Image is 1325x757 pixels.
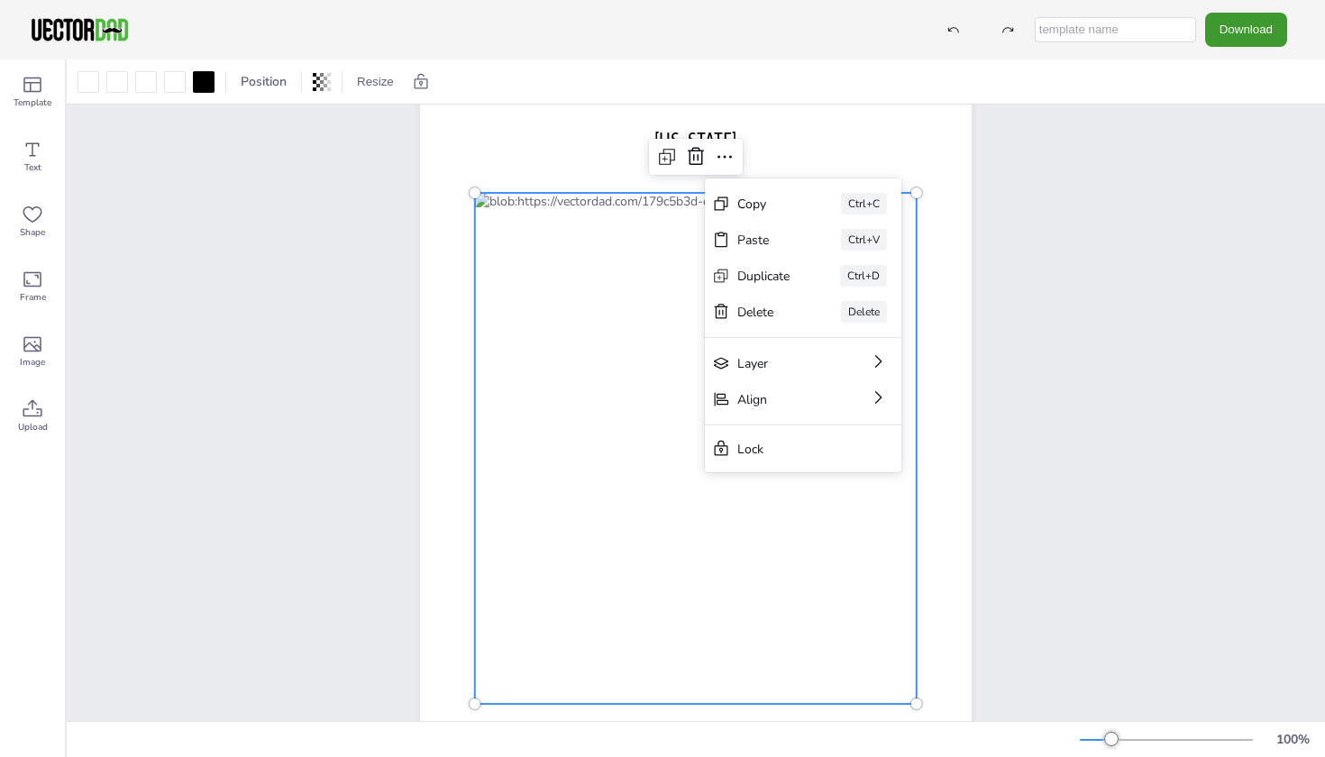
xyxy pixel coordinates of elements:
div: Lock [737,441,844,458]
input: template name [1035,17,1196,42]
div: Paste [737,232,790,249]
div: Layer [737,355,818,372]
span: Upload [18,420,48,434]
span: Text [24,160,41,175]
img: VectorDad-1.png [29,16,131,43]
div: Delete [737,304,790,321]
div: Align [737,391,818,408]
div: Copy [737,196,790,213]
button: Resize [350,68,401,96]
div: Duplicate [737,268,790,285]
button: Download [1205,13,1287,46]
div: Ctrl+V [841,229,887,251]
span: Shape [20,225,45,240]
div: Delete [841,301,887,323]
div: 100 % [1271,731,1314,748]
span: Frame [20,290,46,305]
span: Position [237,73,290,90]
div: Ctrl+D [840,265,887,287]
span: Image [20,355,45,369]
span: Template [14,96,51,110]
div: Ctrl+C [841,193,887,214]
span: [US_STATE] [654,128,736,151]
